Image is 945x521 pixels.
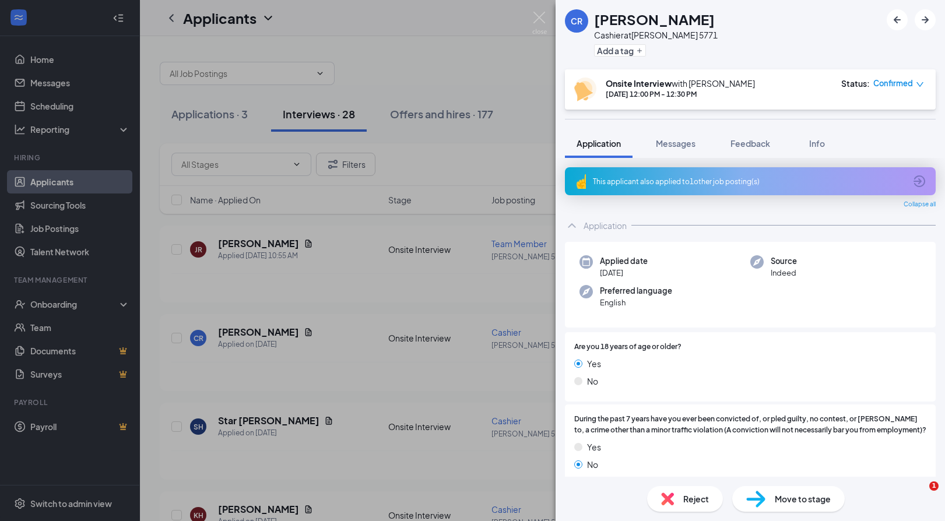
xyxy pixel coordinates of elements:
b: Onsite Interview [606,78,672,89]
span: Messages [656,138,695,149]
span: Are you 18 years of age or older? [574,342,681,353]
svg: ArrowRight [918,13,932,27]
span: No [587,458,598,471]
div: Application [584,220,627,231]
span: Yes [587,357,601,370]
span: Preferred language [600,285,672,297]
iframe: Intercom live chat [905,481,933,509]
span: During the past 7 years have you ever been convicted of, or pled guilty, no contest, or [PERSON_N... [574,414,926,436]
svg: ArrowLeftNew [890,13,904,27]
h1: [PERSON_NAME] [594,9,715,29]
div: This applicant also applied to 1 other job posting(s) [593,177,905,186]
span: Confirmed [873,78,913,89]
button: ArrowLeftNew [887,9,908,30]
button: PlusAdd a tag [594,44,646,57]
div: [DATE] 12:00 PM - 12:30 PM [606,89,755,99]
span: English [600,297,672,308]
div: Status : [841,78,870,89]
svg: ArrowCircle [912,174,926,188]
span: Applied date [600,255,648,267]
span: [DATE] [600,267,648,279]
span: down [916,80,924,89]
span: Info [809,138,825,149]
span: 1 [929,481,939,491]
span: Move to stage [775,492,831,505]
span: Feedback [730,138,770,149]
span: Collapse all [904,200,936,209]
span: Indeed [771,267,797,279]
button: ArrowRight [915,9,936,30]
span: No [587,375,598,388]
div: Cashier at [PERSON_NAME] 5771 [594,29,718,41]
div: CR [571,15,582,27]
span: Reject [683,492,709,505]
svg: Plus [636,47,643,54]
span: Source [771,255,797,267]
span: Application [577,138,621,149]
span: Yes [587,441,601,453]
div: with [PERSON_NAME] [606,78,755,89]
svg: ChevronUp [565,219,579,233]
